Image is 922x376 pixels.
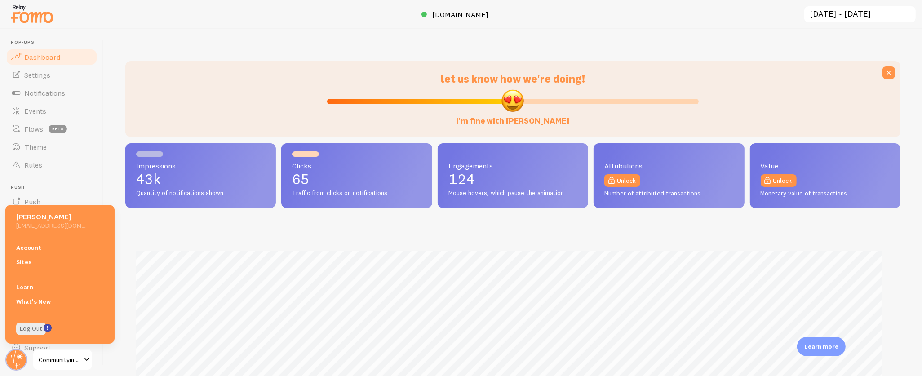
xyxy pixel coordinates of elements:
h5: [EMAIL_ADDRESS][DOMAIN_NAME] [16,221,86,230]
span: Push [24,197,40,206]
a: Events [5,102,98,120]
a: Unlock [604,174,640,187]
span: Value [761,162,890,169]
svg: <p>Watch New Feature Tutorials!</p> [44,324,52,332]
a: Learn [5,280,115,294]
span: Support [24,343,51,352]
span: Dashboard [24,53,60,62]
a: What's New [5,294,115,309]
span: Flows [24,124,43,133]
a: Settings [5,66,98,84]
p: 124 [448,172,577,186]
span: Number of attributed transactions [604,190,733,198]
span: Mouse hovers, which pause the animation [448,189,577,197]
span: beta [49,125,67,133]
a: Theme [5,138,98,156]
div: Learn more [797,337,846,356]
span: Engagements [448,162,577,169]
span: Traffic from clicks on notifications [292,189,421,197]
span: let us know how we're doing! [441,72,585,85]
a: Notifications [5,84,98,102]
label: i'm fine with [PERSON_NAME] [457,107,570,126]
span: Impressions [136,162,265,169]
span: Theme [24,142,47,151]
span: Communityinfluencer [39,354,81,365]
span: Quantity of notifications shown [136,189,265,197]
span: Pop-ups [11,40,98,45]
p: 65 [292,172,421,186]
a: Account [5,240,115,255]
span: Notifications [24,88,65,97]
a: Support [5,339,98,357]
span: Settings [24,71,50,80]
span: Push [11,185,98,190]
h5: [PERSON_NAME] [16,212,86,221]
p: Learn more [804,342,838,351]
p: 43k [136,172,265,186]
span: Rules [24,160,42,169]
img: fomo-relay-logo-orange.svg [9,2,54,25]
a: Log Out [16,323,46,335]
img: emoji.png [501,88,525,113]
a: Flows beta [5,120,98,138]
a: Unlock [761,174,797,187]
span: Monetary value of transactions [761,190,890,198]
a: Sites [5,255,115,269]
span: Clicks [292,162,421,169]
a: Push [5,193,98,211]
a: Rules [5,156,98,174]
a: Dashboard [5,48,98,66]
span: Attributions [604,162,733,169]
a: Communityinfluencer [32,349,93,371]
span: Events [24,106,46,115]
